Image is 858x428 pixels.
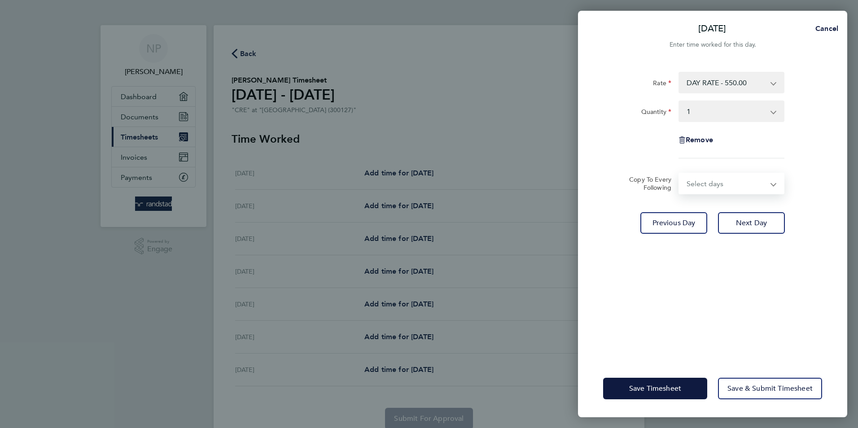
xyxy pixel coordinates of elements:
label: Copy To Every Following [622,175,671,192]
button: Next Day [718,212,785,234]
button: Previous Day [640,212,707,234]
label: Quantity [641,108,671,118]
button: Remove [679,136,713,144]
span: Cancel [813,24,838,33]
span: Save Timesheet [629,384,681,393]
span: Remove [686,135,713,144]
p: [DATE] [698,22,726,35]
button: Save Timesheet [603,378,707,399]
button: Save & Submit Timesheet [718,378,822,399]
button: Cancel [801,20,847,38]
div: Enter time worked for this day. [578,39,847,50]
span: Save & Submit Timesheet [727,384,813,393]
span: Next Day [736,218,767,227]
label: Rate [653,79,671,90]
span: Previous Day [652,218,696,227]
